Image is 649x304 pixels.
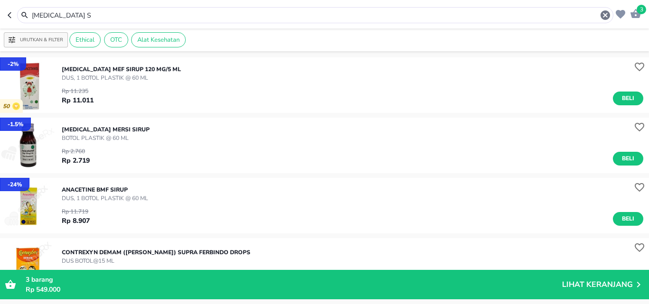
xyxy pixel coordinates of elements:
[62,74,181,82] p: DUS, 1 BOTOL PLASTIK @ 60 ML
[613,152,643,166] button: Beli
[26,275,562,285] p: barang
[8,180,22,189] p: - 24 %
[613,212,643,226] button: Beli
[62,194,148,203] p: DUS, 1 BOTOL PLASTIK @ 60 ML
[62,125,150,134] p: [MEDICAL_DATA] Mersi SIRUP
[620,154,636,164] span: Beli
[620,93,636,103] span: Beli
[62,207,90,216] p: Rp 11.719
[26,285,60,294] span: Rp 549.000
[70,36,100,44] span: Ethical
[31,10,600,20] input: Cari 4000+ produk di sini
[62,87,94,95] p: Rp 11.235
[637,5,646,14] span: 3
[628,6,641,20] button: 3
[105,36,128,44] span: OTC
[62,134,150,142] p: BOTOL PLASTIK @ 60 ML
[62,257,250,265] p: DUS BOTOL@15 ML
[613,92,643,105] button: Beli
[62,156,90,166] p: Rp 2.719
[62,65,181,74] p: [MEDICAL_DATA] MEf SIRUP 120 MG/5 ML
[8,60,19,68] p: - 2 %
[4,32,68,47] button: Urutkan & Filter
[62,216,90,226] p: Rp 8.907
[26,275,29,284] span: 3
[69,32,101,47] div: Ethical
[131,32,186,47] div: Alat Kesehatan
[62,248,250,257] p: CONTREXYN DEMAM ([PERSON_NAME]) Supra Ferbindo DROPS
[8,120,23,129] p: - 1.5 %
[104,32,128,47] div: OTC
[20,37,63,44] p: Urutkan & Filter
[620,214,636,224] span: Beli
[62,147,90,156] p: Rp 2.760
[62,185,148,194] p: ANACETINE Bmf SIRUP
[62,95,94,105] p: Rp 11.011
[132,36,185,44] span: Alat Kesehatan
[3,103,12,110] p: 50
